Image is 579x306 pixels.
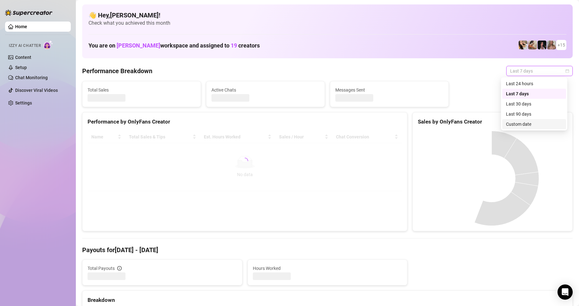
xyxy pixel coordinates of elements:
[15,75,48,80] a: Chat Monitoring
[506,80,562,87] div: Last 24 hours
[506,121,562,128] div: Custom date
[335,86,443,93] span: Messages Sent
[502,79,566,89] div: Last 24 hours
[88,20,566,27] span: Check what you achieved this month
[565,69,569,73] span: calendar
[506,100,562,107] div: Last 30 days
[558,284,573,300] div: Open Intercom Messenger
[9,43,41,49] span: Izzy AI Chatter
[528,41,537,49] img: Kayla (@kaylathaylababy)
[88,118,402,126] div: Performance by OnlyFans Creator
[15,88,58,93] a: Discover Viral Videos
[502,89,566,99] div: Last 7 days
[88,11,566,20] h4: 👋 Hey, [PERSON_NAME] !
[15,24,27,29] a: Home
[88,265,115,272] span: Total Payouts
[418,118,567,126] div: Sales by OnlyFans Creator
[88,42,260,49] h1: You are on workspace and assigned to creators
[5,10,52,16] img: logo-BBDzfeDw.svg
[547,41,556,49] img: Kenzie (@dmaxkenz)
[502,109,566,119] div: Last 90 days
[538,41,546,49] img: Baby (@babyyyybellaa)
[502,119,566,129] div: Custom date
[82,67,152,75] h4: Performance Breakdown
[82,245,573,254] h4: Payouts for [DATE] - [DATE]
[15,55,31,60] a: Content
[117,42,160,49] span: [PERSON_NAME]
[15,65,27,70] a: Setup
[510,66,569,76] span: Last 7 days
[88,296,567,304] div: Breakdown
[15,100,32,105] a: Settings
[253,265,402,272] span: Hours Worked
[117,266,122,271] span: info-circle
[506,90,562,97] div: Last 7 days
[506,111,562,118] div: Last 90 days
[502,99,566,109] div: Last 30 days
[242,158,248,164] span: loading
[88,86,196,93] span: Total Sales
[519,41,527,49] img: Avry (@avryjennerfree)
[231,42,237,49] span: 19
[558,41,565,48] span: + 15
[211,86,320,93] span: Active Chats
[43,40,53,49] img: AI Chatter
